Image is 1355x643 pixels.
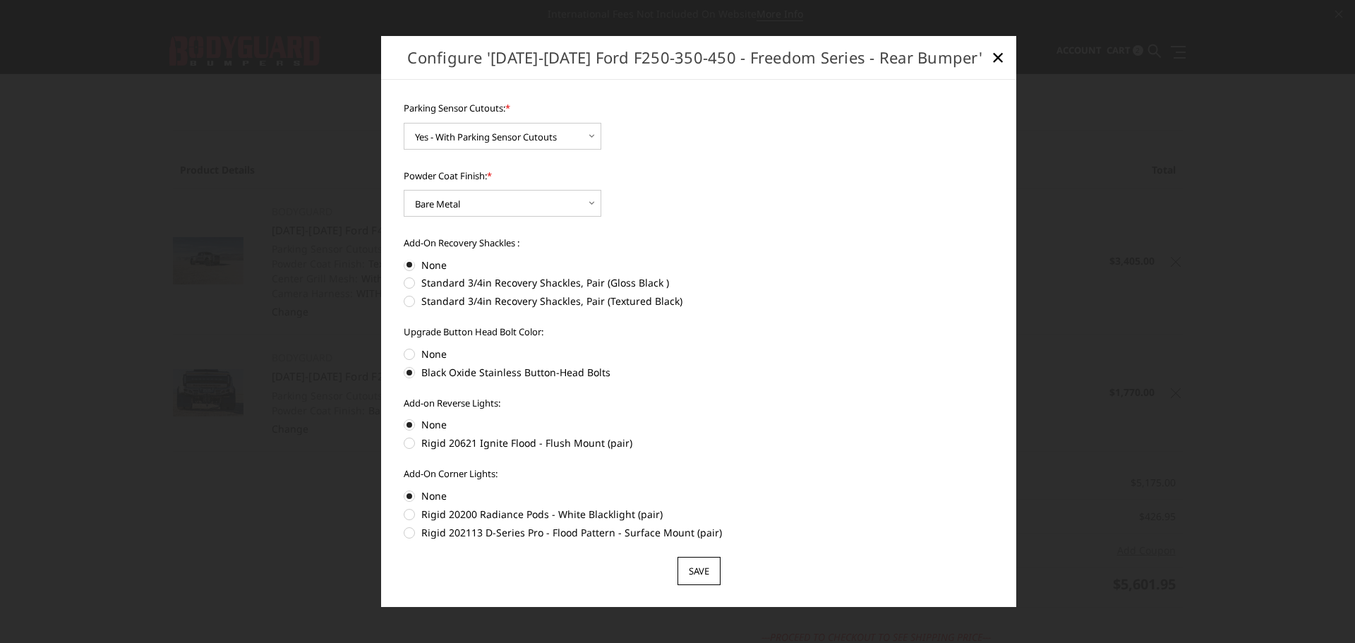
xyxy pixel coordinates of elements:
[677,557,721,585] input: Save
[404,326,994,340] label: Upgrade Button Head Bolt Color:
[404,397,994,411] label: Add-on Reverse Lights:
[404,102,994,116] label: Parking Sensor Cutouts:
[404,488,994,503] label: None
[404,468,994,482] label: Add-On Corner Lights:
[404,365,994,380] label: Black Oxide Stainless Button-Head Bolts
[404,169,994,184] label: Powder Coat Finish:
[404,276,994,291] label: Standard 3/4in Recovery Shackles, Pair (Gloss Black )
[404,418,994,433] label: None
[404,236,994,251] label: Add-On Recovery Shackles :
[404,525,994,540] label: Rigid 202113 D-Series Pro - Flood Pattern - Surface Mount (pair)
[987,46,1009,68] a: Close
[404,507,994,522] label: Rigid 20200 Radiance Pods - White Blacklight (pair)
[404,46,987,69] h2: Configure '[DATE]-[DATE] Ford F250-350-450 - Freedom Series - Rear Bumper'
[1284,575,1355,643] iframe: Chat Widget
[992,42,1004,72] span: ×
[404,435,994,450] label: Rigid 20621 Ignite Flood - Flush Mount (pair)
[404,347,994,361] label: None
[404,258,994,272] label: None
[404,294,994,308] label: Standard 3/4in Recovery Shackles, Pair (Textured Black)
